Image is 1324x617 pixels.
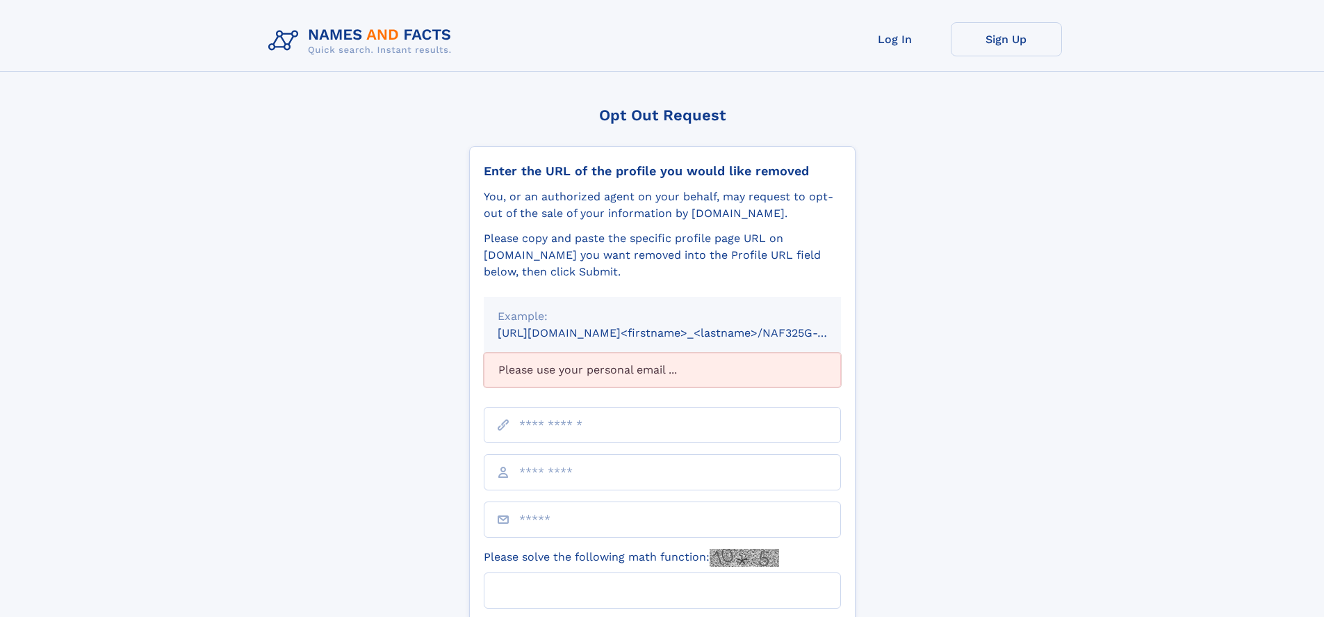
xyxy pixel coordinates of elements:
div: Enter the URL of the profile you would like removed [484,163,841,179]
a: Sign Up [951,22,1062,56]
div: Please use your personal email ... [484,353,841,387]
div: Opt Out Request [469,106,856,124]
div: Please copy and paste the specific profile page URL on [DOMAIN_NAME] you want removed into the Pr... [484,230,841,280]
div: You, or an authorized agent on your behalf, may request to opt-out of the sale of your informatio... [484,189,841,222]
div: Example: [498,308,827,325]
small: [URL][DOMAIN_NAME]<firstname>_<lastname>/NAF325G-xxxxxxxx [498,326,867,339]
label: Please solve the following math function: [484,549,779,567]
a: Log In [840,22,951,56]
img: Logo Names and Facts [263,22,463,60]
